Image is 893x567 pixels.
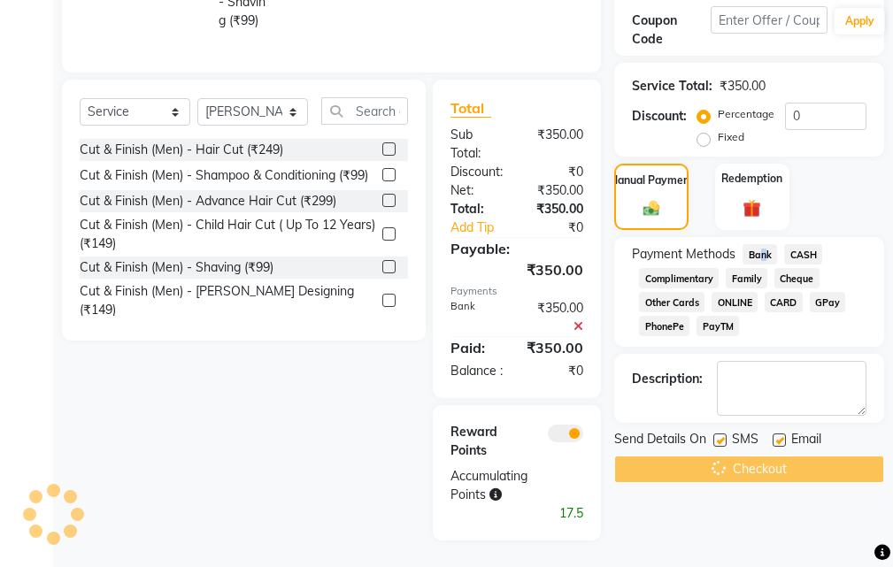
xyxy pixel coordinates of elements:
div: Description: [632,370,703,388]
div: Payable: [437,238,597,259]
div: Cut & Finish (Men) - Shampoo & Conditioning (₹99) [80,166,368,185]
div: ₹350.00 [720,77,766,96]
label: Redemption [721,171,782,187]
div: Cut & Finish (Men) - Child Hair Cut ( Up To 12 Years) (₹149) [80,216,375,253]
span: CARD [765,292,803,312]
span: Send Details On [614,430,706,452]
input: Enter Offer / Coupon Code [711,6,828,34]
div: ₹0 [517,163,597,181]
div: Cut & Finish (Men) - Shaving (₹99) [80,258,273,277]
label: Percentage [718,106,774,122]
div: Payments [450,284,583,299]
div: Total: [437,200,517,218]
div: ₹350.00 [517,299,597,336]
div: ₹350.00 [513,337,597,358]
label: Fixed [718,129,744,145]
img: _cash.svg [638,199,665,218]
span: Family [726,268,767,288]
div: ₹350.00 [437,259,597,280]
div: Cut & Finish (Men) - Advance Hair Cut (₹299) [80,192,336,211]
span: SMS [732,430,758,452]
span: GPay [810,292,846,312]
div: Cut & Finish (Men) - [PERSON_NAME] Designing (₹149) [80,282,375,319]
button: Apply [835,8,885,34]
div: Discount: [437,163,517,181]
span: PhonePe [639,316,689,336]
span: Complimentary [639,268,719,288]
div: Paid: [437,337,513,358]
span: Cheque [774,268,820,288]
div: Coupon Code [632,11,710,49]
span: Bank [743,244,777,264]
span: Payment Methods [632,245,735,264]
label: Manual Payment [609,172,694,188]
div: ₹0 [530,218,597,237]
span: Email [791,430,821,452]
div: Balance : [437,362,517,380]
div: Accumulating Points [437,467,557,504]
div: Service Total: [632,77,712,96]
input: Search or Scan [321,97,408,125]
div: Reward Points [437,423,517,460]
div: Bank [437,299,517,336]
span: Total [450,99,491,118]
div: ₹0 [517,362,597,380]
a: Add Tip [437,218,530,237]
div: ₹350.00 [517,200,597,218]
div: Discount: [632,107,687,126]
div: Sub Total: [437,126,517,163]
img: _gift.svg [737,197,766,219]
div: Net: [437,181,517,200]
span: Other Cards [639,292,704,312]
div: Cut & Finish (Men) - Hair Cut (₹249) [80,141,283,159]
div: ₹350.00 [517,126,597,163]
div: ₹350.00 [517,181,597,200]
span: PayTM [697,316,739,336]
span: CASH [784,244,822,264]
div: 17.5 [437,504,597,523]
span: ONLINE [712,292,758,312]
